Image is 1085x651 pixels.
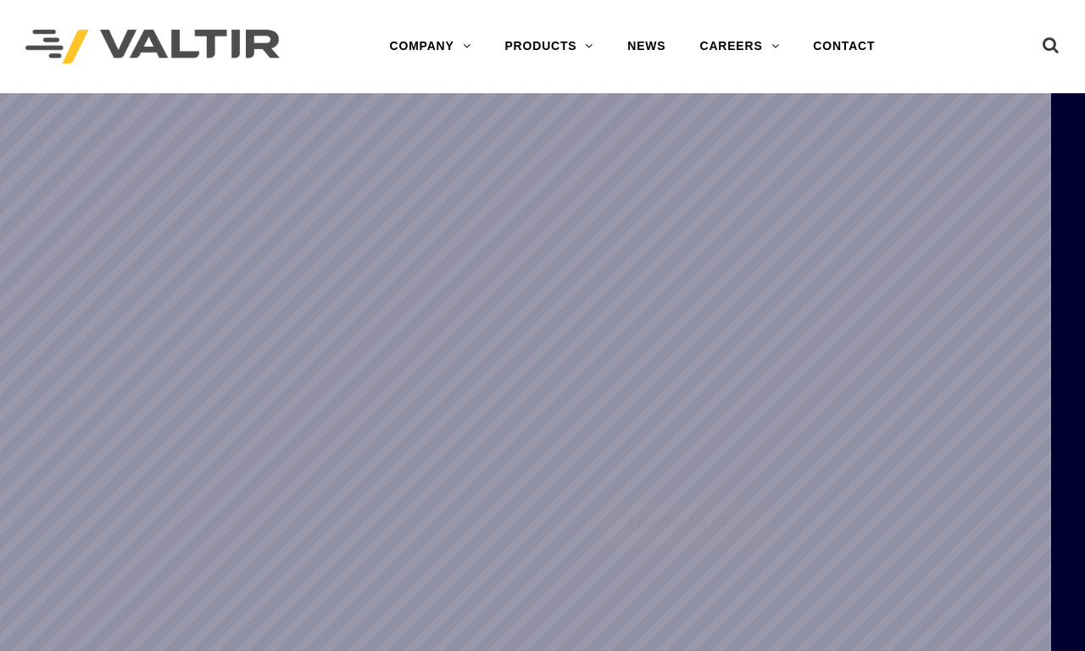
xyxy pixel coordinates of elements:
[682,30,796,64] a: CAREERS
[25,30,280,64] img: Valtir
[597,503,771,546] a: LEARN MORE
[796,30,892,64] a: CONTACT
[610,30,682,64] a: NEWS
[487,30,610,64] a: PRODUCTS
[373,30,488,64] a: COMPANY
